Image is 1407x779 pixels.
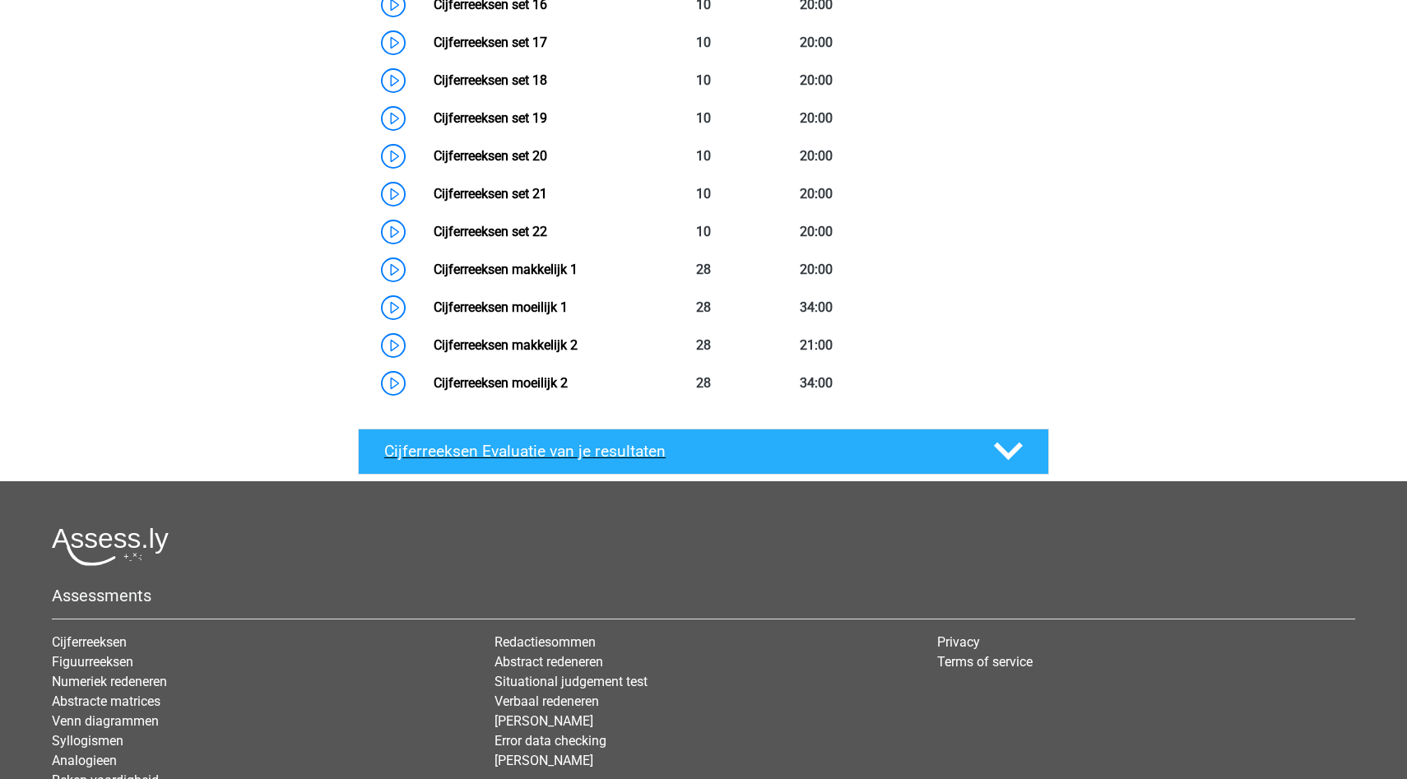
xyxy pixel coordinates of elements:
a: [PERSON_NAME] [495,713,593,729]
a: Venn diagrammen [52,713,159,729]
a: Cijferreeksen set 19 [434,110,547,126]
a: Cijferreeksen set 22 [434,224,547,239]
a: Cijferreeksen makkelijk 2 [434,337,578,353]
a: Verbaal redeneren [495,693,599,709]
a: Cijferreeksen moeilijk 1 [434,299,568,315]
a: Figuurreeksen [52,654,133,670]
a: Cijferreeksen set 18 [434,72,547,88]
a: Error data checking [495,733,606,749]
a: Syllogismen [52,733,123,749]
a: Cijferreeksen [52,634,127,650]
a: Terms of service [937,654,1033,670]
img: Assessly logo [52,527,169,566]
a: Abstract redeneren [495,654,603,670]
a: Cijferreeksen set 20 [434,148,547,164]
a: Analogieen [52,753,117,768]
a: Cijferreeksen set 17 [434,35,547,50]
h5: Assessments [52,586,1355,605]
a: [PERSON_NAME] [495,753,593,768]
a: Cijferreeksen makkelijk 1 [434,262,578,277]
a: Privacy [937,634,980,650]
a: Redactiesommen [495,634,596,650]
a: Numeriek redeneren [52,674,167,689]
a: Cijferreeksen set 21 [434,186,547,202]
a: Abstracte matrices [52,693,160,709]
a: Cijferreeksen moeilijk 2 [434,375,568,391]
a: Situational judgement test [495,674,648,689]
a: Cijferreeksen Evaluatie van je resultaten [351,429,1056,475]
h4: Cijferreeksen Evaluatie van je resultaten [384,442,968,461]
